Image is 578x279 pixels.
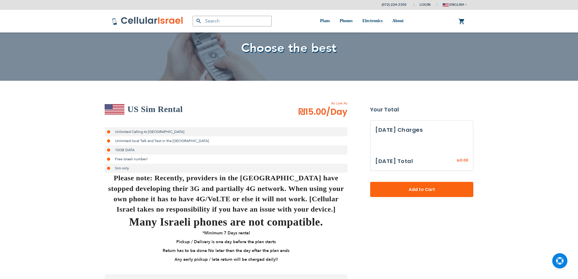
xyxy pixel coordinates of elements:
[193,16,272,26] input: Search
[129,216,323,228] strong: Many Israeli phones are not compatible.
[176,239,276,245] strong: Pickup / Delivery is one day before the plan starts
[105,155,347,164] li: Free Israeli number!
[375,157,413,166] h3: [DATE] Total
[362,19,383,23] span: Electronics
[370,182,473,197] button: Add to Cart
[443,3,449,7] img: english
[298,106,347,118] span: ₪15.00
[443,0,467,9] button: english
[420,2,431,7] span: Login
[340,10,353,32] a: Phones
[382,2,407,7] a: (072) 224-3300
[108,174,344,213] strong: Please note: Recently, providers in the [GEOGRAPHIC_DATA] have stopped developing their 3G and pa...
[375,125,468,134] h3: [DATE] Charges
[326,106,347,118] span: /Day
[362,10,383,32] a: Electronics
[105,145,347,155] li: 10GB DATA
[163,248,289,253] strong: Return has to be done No later then the day after the plan ends
[241,40,337,56] span: Choose the best
[105,127,347,136] li: Unlimited Calling to [GEOGRAPHIC_DATA]
[370,105,473,114] strong: Your Total
[282,100,347,106] span: As Low As
[112,16,184,26] img: Cellular Israel Logo
[105,136,347,145] li: Unlimited local Talk and Text in the [GEOGRAPHIC_DATA]
[202,230,250,236] strong: *Minimum 7 Days rental
[460,158,468,163] span: 0.00
[457,158,460,163] span: ₪
[392,10,404,32] a: About
[105,164,347,173] li: Sim only
[390,186,453,193] span: Add to Cart
[127,103,183,115] h2: US Sim Rental
[320,10,330,32] a: Plans
[320,19,330,23] span: Plans
[174,257,278,262] strong: Any early pickup / late return will be charged daily!!
[105,104,124,114] img: US Sim Rental
[392,19,404,23] span: About
[340,19,353,23] span: Phones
